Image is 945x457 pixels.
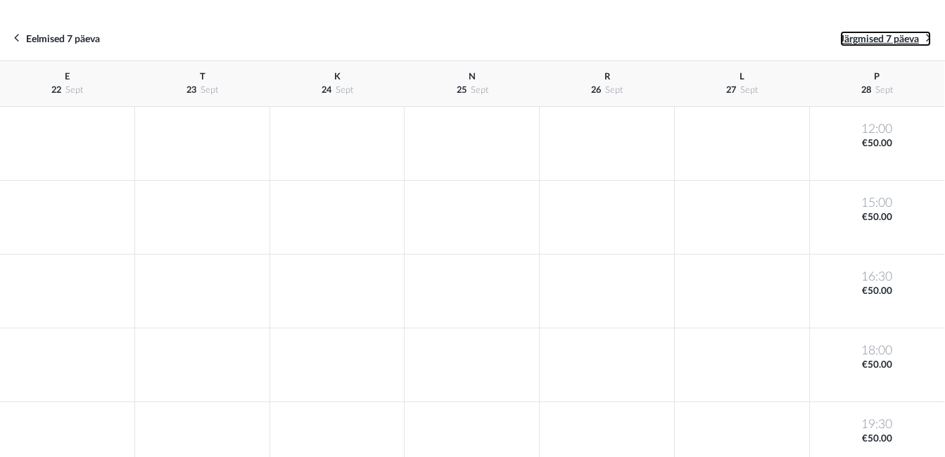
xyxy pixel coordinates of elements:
span: 22 [51,86,61,94]
span: sept [740,86,758,94]
span: 24 [322,86,331,94]
span: E [65,72,70,81]
span: T [200,72,205,81]
span: €50.00 [813,285,942,298]
span: P [874,72,880,81]
span: 12:00 [813,121,942,137]
span: €50.00 [813,359,942,372]
span: sept [65,86,83,94]
span: sept [201,86,218,94]
span: 18:00 [813,342,942,359]
span: 16:30 [813,269,942,285]
span: €50.00 [813,432,942,446]
span: sept [875,86,893,94]
span: R [604,72,610,81]
span: 19:30 [813,416,942,432]
a: Eelmised 7 päeva [14,31,100,46]
span: K [334,72,341,81]
span: Eelmised 7 päeva [26,34,100,44]
span: L [740,72,744,81]
span: sept [471,86,488,94]
span: Järgmised 7 päeva [840,34,919,44]
span: 28 [861,86,871,94]
span: €50.00 [813,211,942,224]
span: €50.00 [813,137,942,150]
span: 25 [457,86,467,94]
span: 15:00 [813,195,942,211]
span: sept [605,86,623,94]
a: Järgmised 7 päeva [840,31,931,46]
span: 26 [591,86,601,94]
span: N [469,72,476,81]
span: 27 [726,86,736,94]
span: 23 [186,86,196,94]
span: sept [336,86,353,94]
